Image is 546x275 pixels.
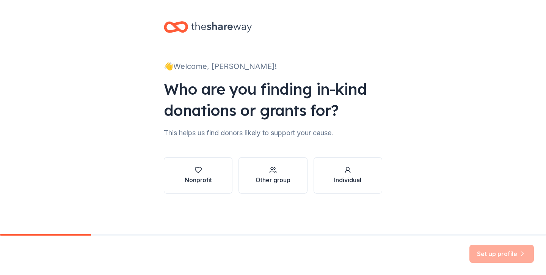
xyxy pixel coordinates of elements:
button: Other group [238,157,307,194]
div: Other group [256,175,290,184]
div: Who are you finding in-kind donations or grants for? [164,78,382,121]
button: Individual [314,157,382,194]
div: This helps us find donors likely to support your cause. [164,127,382,139]
div: Nonprofit [185,175,212,184]
button: Nonprofit [164,157,232,194]
div: 👋 Welcome, [PERSON_NAME]! [164,60,382,72]
div: Individual [334,175,361,184]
